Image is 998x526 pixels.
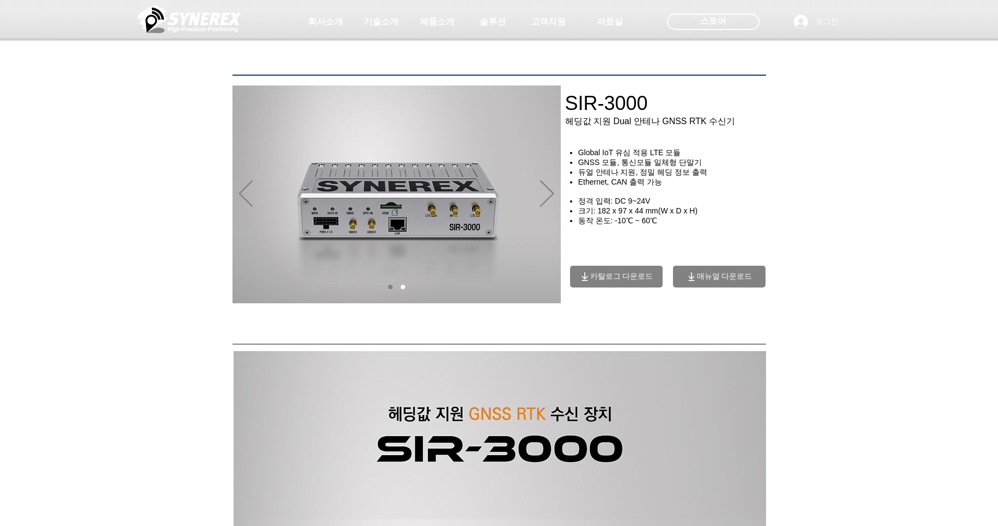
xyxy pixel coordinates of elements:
[239,180,253,209] button: 이전
[540,180,554,209] button: 다음
[364,16,399,28] span: 기술소개
[354,11,408,33] a: 기술소개
[667,14,760,30] div: 스토어
[812,16,842,27] span: 로그인
[388,285,393,289] a: 01
[583,11,637,33] a: 자료실
[578,216,657,225] span: 동작 온도: -10℃ ~ 60℃
[797,183,998,526] iframe: Wix Chat
[521,11,575,33] a: 고객지원
[138,3,241,35] img: 씨너렉스_White_simbol_대지 1.png
[697,272,752,282] span: 매뉴얼 다운로드
[308,16,343,28] span: 회사소개
[578,197,651,205] span: 정격 입력: DC 9~24V
[700,15,726,27] span: 스토어
[384,285,409,289] nav: 슬라이드
[597,16,623,28] span: 자료실
[531,16,566,28] span: 고객지원
[578,168,707,176] span: ​듀얼 안테나 지원, 정밀 헤딩 정보 출력
[232,85,561,303] img: SIR3000_02.jpg
[570,266,663,288] button: 카탈로그 다운로드
[786,11,846,32] button: 로그인
[590,272,653,282] span: 카탈로그 다운로드
[578,206,697,215] span: ​크기: 182 x 97 x 44 mm(W x D x H)
[298,11,353,33] a: 회사소개
[466,11,520,33] a: 솔루션
[232,85,561,303] div: 슬라이드쇼
[673,266,766,288] button: 매뉴얼 다운로드
[480,16,506,28] span: 솔루션
[410,11,464,33] a: 제품소개
[420,16,455,28] span: 제품소개
[578,178,662,186] span: Ethernet, CAN 출력 가능
[401,285,405,289] a: 02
